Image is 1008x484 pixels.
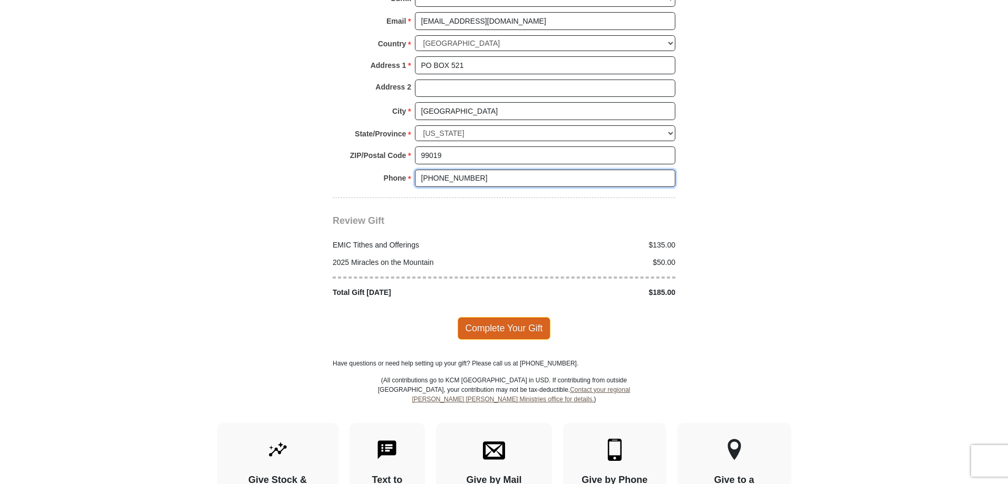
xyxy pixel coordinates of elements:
div: $185.00 [504,287,681,298]
p: Have questions or need help setting up your gift? Please call us at [PHONE_NUMBER]. [333,359,675,368]
strong: Country [378,36,406,51]
img: mobile.svg [604,439,626,461]
strong: Phone [384,171,406,185]
strong: Address 1 [371,58,406,73]
div: Total Gift [DATE] [327,287,505,298]
span: Review Gift [333,215,384,226]
img: other-region [727,439,742,461]
strong: Email [386,14,406,28]
div: $50.00 [504,257,681,268]
strong: City [392,104,406,118]
img: text-to-give.svg [376,439,398,461]
div: EMIC Tithes and Offerings [327,240,505,251]
strong: ZIP/Postal Code [350,148,406,163]
p: (All contributions go to KCM [GEOGRAPHIC_DATA] in USD. If contributing from outside [GEOGRAPHIC_D... [377,376,631,423]
a: Contact your regional [PERSON_NAME] [PERSON_NAME] Ministries office for details. [412,386,630,403]
strong: Address 2 [375,80,411,94]
span: Complete Your Gift [458,317,551,339]
img: envelope.svg [483,439,505,461]
div: $135.00 [504,240,681,251]
div: 2025 Miracles on the Mountain [327,257,505,268]
strong: State/Province [355,126,406,141]
img: give-by-stock.svg [267,439,289,461]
